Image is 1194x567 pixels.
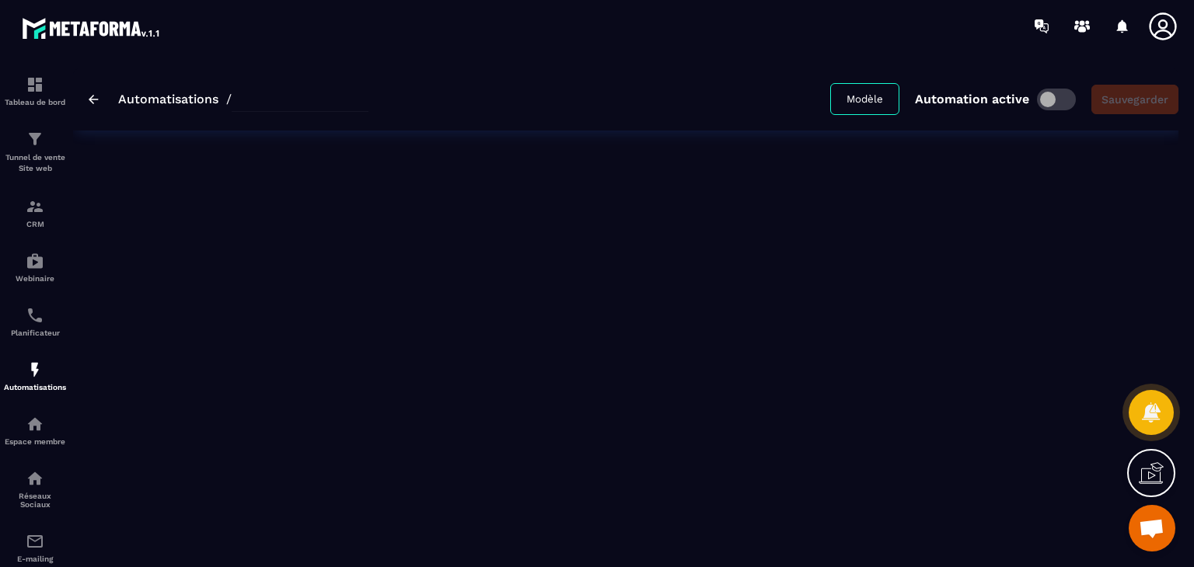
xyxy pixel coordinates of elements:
div: Ouvrir le chat [1129,505,1175,551]
img: automations [26,360,44,379]
img: email [26,532,44,551]
a: formationformationTunnel de vente Site web [4,118,66,186]
a: schedulerschedulerPlanificateur [4,294,66,349]
p: Réseaux Sociaux [4,492,66,509]
a: automationsautomationsAutomatisations [4,349,66,403]
img: social-network [26,469,44,488]
p: Webinaire [4,274,66,283]
a: formationformationCRM [4,186,66,240]
p: CRM [4,220,66,228]
p: Planificateur [4,329,66,337]
p: Tableau de bord [4,98,66,106]
span: / [226,92,232,106]
a: social-networksocial-networkRéseaux Sociaux [4,457,66,520]
img: automations [26,252,44,270]
img: formation [26,130,44,148]
button: Modèle [830,83,899,115]
img: automations [26,415,44,433]
a: automationsautomationsEspace membre [4,403,66,457]
p: Tunnel de vente Site web [4,152,66,174]
p: Espace membre [4,437,66,446]
img: formation [26,75,44,94]
a: Automatisations [118,92,218,106]
img: logo [22,14,162,42]
img: scheduler [26,306,44,325]
img: formation [26,197,44,216]
a: automationsautomationsWebinaire [4,240,66,294]
p: Automation active [915,92,1029,106]
p: Automatisations [4,383,66,391]
a: formationformationTableau de bord [4,64,66,118]
img: arrow [89,95,99,104]
p: E-mailing [4,555,66,563]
